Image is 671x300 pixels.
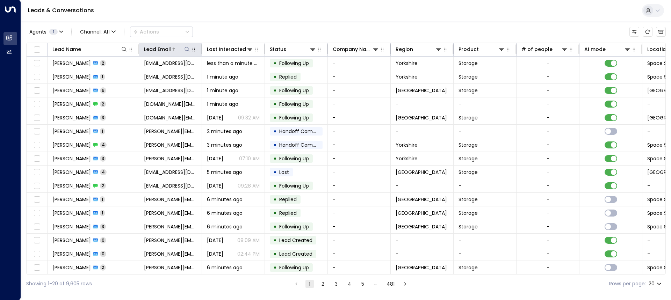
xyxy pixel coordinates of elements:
td: - [328,152,391,165]
div: AI mode [584,45,631,53]
span: Following Up [279,264,309,271]
span: 1 [49,29,58,35]
span: Storage [459,141,478,148]
span: mustik2003@gmail.com [144,182,197,189]
span: Rustam Mustafajev [52,169,91,176]
span: Handoff Completed [279,128,329,135]
a: Leads & Conversations [28,6,94,14]
span: 1 [100,196,105,202]
span: Toggle select row [33,195,41,204]
span: Aug 25, 2025 [207,155,223,162]
span: Aug 23, 2025 [207,182,223,189]
p: 09:28 AM [238,182,260,189]
span: Toggle select row [33,86,41,95]
td: - [328,220,391,233]
span: Toggle select row [33,154,41,163]
div: Region [396,45,413,53]
span: Matthew Dobson [52,237,91,244]
button: Archived Leads [656,27,666,37]
div: Status [270,45,286,53]
div: Product [459,45,479,53]
span: Storage [459,264,478,271]
span: 3 [100,224,106,229]
span: Lead Created [279,250,312,257]
div: • [273,193,277,205]
div: Lead Email [144,45,190,53]
span: 4 [100,142,107,148]
span: robertgatus.uk@gmail.com [144,114,197,121]
span: Storage [459,223,478,230]
span: 1 [100,210,105,216]
button: Go to page 5 [359,280,367,288]
td: - [328,111,391,124]
span: Refresh [643,27,652,37]
span: matthew_dobson@hotmail.com [144,237,197,244]
div: • [273,112,277,124]
div: # of people [521,45,568,53]
div: Company Name [333,45,379,53]
span: 0 [100,251,106,257]
div: • [273,71,277,83]
span: Replied [279,210,297,217]
span: 1 [100,74,105,80]
span: Toggle select row [33,182,41,190]
div: - [547,128,549,135]
div: # of people [521,45,553,53]
button: Go to next page [401,280,409,288]
span: 2 [100,60,106,66]
span: Following Up [279,155,309,162]
span: Storage [459,60,478,67]
span: London [396,114,447,121]
label: Rows per page: [609,280,646,287]
span: Sara Watson [52,141,91,148]
span: 1 minute ago [207,73,238,80]
td: - [391,179,454,192]
span: Sara Watson [52,155,91,162]
span: 2 [100,183,106,189]
span: matthew_dobson@hotmail.com [144,210,197,217]
span: matthew_dobson@hotmail.com [144,250,197,257]
div: Showing 1-20 of 9,605 rows [26,280,92,287]
div: - [547,196,549,203]
nav: pagination navigation [292,279,410,288]
span: Lead Created [279,237,312,244]
div: 20 [649,279,663,289]
td: - [391,247,454,261]
div: • [273,207,277,219]
span: 2 minutes ago [207,128,242,135]
div: - [547,141,549,148]
span: Navin Nimmathota [52,60,91,67]
div: • [273,248,277,260]
div: - [547,101,549,108]
td: - [454,97,517,111]
span: danielluz1405@gmail.com [144,87,197,94]
div: Actions [133,29,159,35]
span: Toggle select row [33,168,41,177]
td: - [328,97,391,111]
td: - [454,125,517,138]
div: • [273,153,277,164]
span: sara@1stchoiceforproperty.co.uk [144,141,197,148]
span: Phillip Pemberton [52,73,91,80]
span: Birmingham [396,169,447,176]
span: Lost [279,169,289,176]
span: Storage [459,73,478,80]
span: nkirann@gmail.com [144,60,197,67]
span: 3 [100,155,106,161]
div: - [547,87,549,94]
td: - [328,125,391,138]
span: sara@1stchoiceforproperty.co.uk [144,128,197,135]
p: 08:09 AM [237,237,260,244]
div: Lead Email [144,45,171,53]
span: All [103,29,110,35]
td: - [454,247,517,261]
span: Replied [279,196,297,203]
button: Go to page 481 [385,280,396,288]
span: Matthew Dobson [52,250,91,257]
span: Robert Gatus [52,101,91,108]
div: Status [270,45,316,53]
div: - [547,114,549,121]
span: Storage [459,87,478,94]
div: • [273,85,277,96]
span: Matthew Dobson [52,196,91,203]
